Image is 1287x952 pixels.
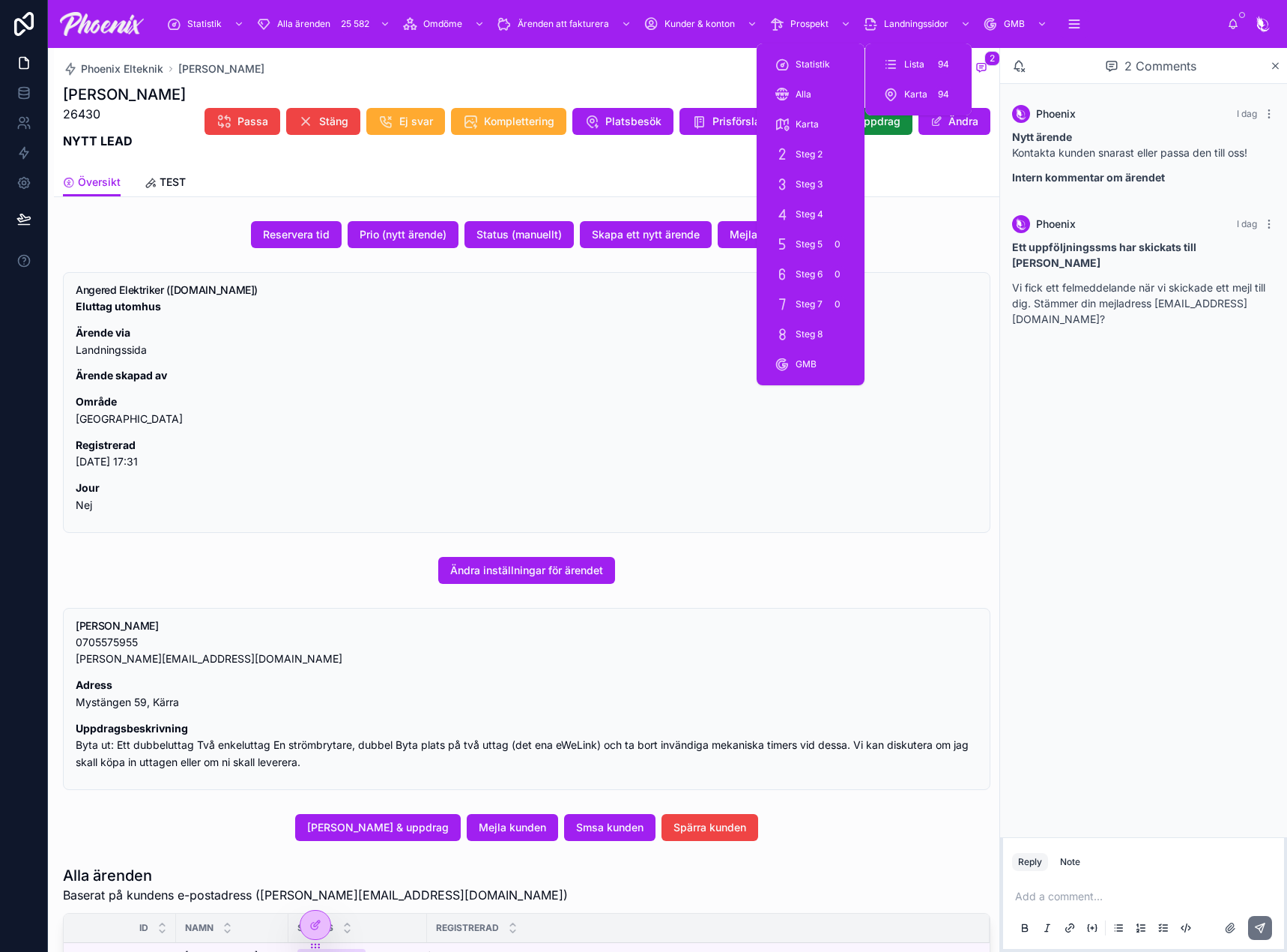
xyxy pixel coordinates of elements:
[766,81,856,108] a: Alla
[796,268,823,280] span: Steg 6
[450,563,603,578] span: Ändra inställningar för ärendet
[286,108,360,135] button: Stäng
[178,61,264,76] a: [PERSON_NAME]
[76,634,978,771] div: 0705575955 Ronniejohansson@tuta.com **Adress** Mystängen 59, Kärra **Uppdragsbeskrivning** Byta u...
[63,84,186,105] h1: [PERSON_NAME]
[884,18,948,30] span: Landningssidor
[592,227,700,242] span: Skapa ett nytt ärende
[858,10,978,37] a: Landningssidor
[423,18,462,30] span: Omdöme
[63,886,568,904] span: Baserat på kundens e-postadress ([PERSON_NAME][EMAIL_ADDRESS][DOMAIN_NAME])
[1237,218,1257,229] span: I dag
[263,227,330,242] span: Reservera tid
[336,15,374,33] div: 25 582
[399,114,433,129] span: Ej svar
[712,114,767,129] span: Prisförslag
[1012,130,1072,143] strong: Nytt ärende
[1012,280,1275,327] p: Vi fick ett felmeddelande när vi skickade ett mejl till dig. Stämmer din mejladress [EMAIL_ADDRES...
[766,321,856,348] a: Steg 8
[63,61,163,76] a: Phoenix Elteknik
[76,621,978,631] h5: Ronnie Johansson
[978,10,1055,37] a: GMB
[829,265,847,283] div: 0
[467,814,558,841] button: Mejla kunden
[766,351,856,378] a: GMB
[730,227,791,242] span: Mejla admin
[436,922,499,934] span: Registrerad
[796,328,823,340] span: Steg 8
[297,922,333,934] span: Status
[796,58,830,70] span: Statistik
[348,221,458,248] button: Prio (nytt ärende)
[718,221,803,248] button: Mejla admin
[576,820,643,835] span: Smsa kunden
[766,141,856,168] a: Steg 2
[829,295,847,313] div: 0
[76,325,978,359] p: Landningssida
[972,60,990,78] button: 2
[76,395,117,408] strong: Område
[252,10,398,37] a: Alla ärenden25 582
[185,922,214,934] span: NAMN
[796,208,823,220] span: Steg 4
[796,298,823,310] span: Steg 7
[145,169,186,199] a: TEST
[366,108,445,135] button: Ej svar
[766,201,856,228] a: Steg 4
[187,18,222,30] span: Statistik
[63,865,568,886] h1: Alla ärenden
[904,88,927,100] span: Karta
[1124,57,1196,75] span: 2 Comments
[984,51,1000,66] span: 2
[1060,856,1080,868] div: Note
[78,175,121,190] span: Översikt
[476,227,562,242] span: Status (manuellt)
[766,261,856,288] a: Steg 60
[673,820,746,835] span: Spärra kunden
[790,18,829,30] span: Prospekt
[664,18,735,30] span: Kunder & konton
[679,108,779,135] button: Prisförslag
[1004,18,1025,30] span: GMB
[277,18,330,30] span: Alla ärenden
[796,148,823,160] span: Steg 2
[874,81,963,108] a: Karta94
[492,10,639,37] a: Ärenden att fakturera
[766,291,856,318] a: Steg 70
[661,814,758,841] button: Spärra kunden
[766,171,856,198] a: Steg 3
[60,12,144,36] img: App logo
[464,221,574,248] button: Status (manuellt)
[307,820,449,835] span: [PERSON_NAME] & uppdrag
[1012,129,1275,160] p: Kontakta kunden snarast eller passa den till oss!
[76,369,167,382] strong: Ärende skapad av
[81,61,163,76] span: Phoenix Elteknik
[360,227,446,242] span: Prio (nytt ärende)
[796,118,819,130] span: Karta
[451,108,566,135] button: Komplettering
[76,300,161,313] strong: Eluttag utomhus
[1054,853,1086,871] button: Note
[162,10,252,37] a: Statistik
[933,55,954,73] div: 94
[63,169,121,197] a: Översikt
[765,10,858,37] a: Prospekt
[518,18,609,30] span: Ärenden att fakturera
[572,108,673,135] button: Platsbesök
[237,114,268,129] span: Passa
[76,720,978,771] p: Byta ut: Ett dubbeluttag Två enkeluttag En strömbrytare, dubbel Byta plats på två uttag (det ena ...
[829,235,847,253] div: 0
[76,326,130,339] strong: Ärende via
[76,481,100,494] strong: Jour
[484,114,554,129] span: Komplettering
[874,51,963,78] a: Lista94
[766,51,856,78] a: Statistik
[479,820,546,835] span: Mejla kunden
[796,88,811,100] span: Alla
[139,922,148,934] span: Id
[639,10,765,37] a: Kunder & konton
[605,114,661,129] span: Platsbesök
[1012,241,1196,269] strong: Ett uppföljningssms har skickats till [PERSON_NAME]
[295,814,461,841] button: [PERSON_NAME] & uppdrag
